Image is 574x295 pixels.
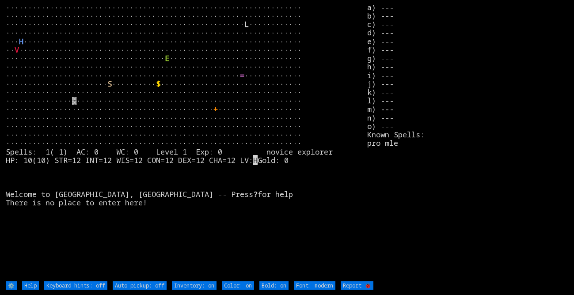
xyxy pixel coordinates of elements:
font: S [107,79,112,89]
larn: ··································································· ·····························... [6,3,367,280]
b: ? [253,189,258,199]
stats: a) --- b) --- c) --- d) --- e) --- f) --- g) --- h) --- i) --- j) --- k) --- l) --- m) --- n) ---... [367,3,568,280]
font: V [15,45,19,55]
input: Keyboard hints: off [44,281,107,290]
mark: H [253,155,258,165]
input: ⚙️ [6,281,17,290]
font: + [213,104,218,114]
font: = [240,70,244,80]
input: Help [22,281,39,290]
input: Color: on [222,281,254,290]
font: E [165,53,169,63]
input: Inventory: on [172,281,217,290]
font: H [19,36,23,46]
input: Report 🐞 [341,281,373,290]
font: L [244,19,249,29]
input: Bold: on [259,281,289,290]
input: Font: modern [294,281,335,290]
input: Auto-pickup: off [113,281,167,290]
font: $ [156,79,160,89]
